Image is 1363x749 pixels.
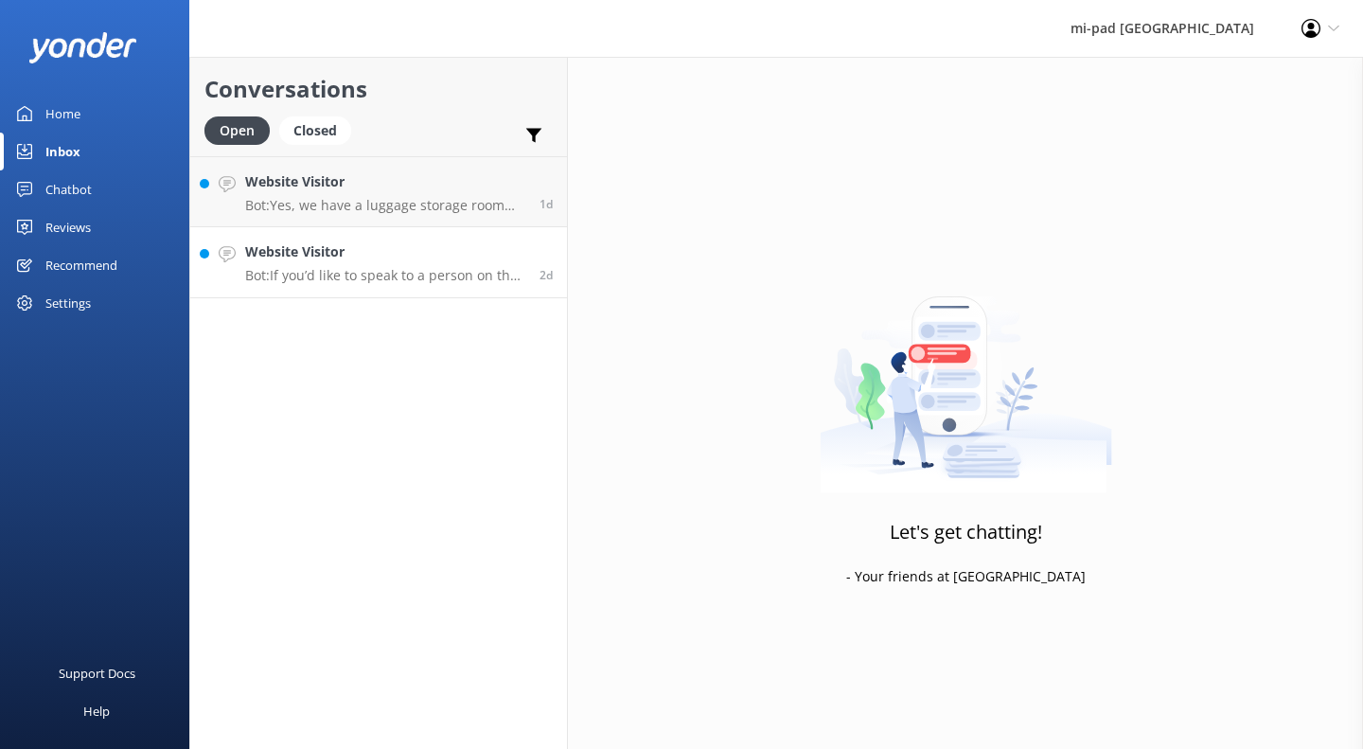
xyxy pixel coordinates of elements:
[820,257,1112,493] img: artwork of a man stealing a conversation from at giant smartphone
[28,32,137,63] img: yonder-white-logo.png
[245,267,525,284] p: Bot: If you’d like to speak to a person on the mi-pad team, please call [PHONE_NUMBER] or email [...
[279,119,361,140] a: Closed
[45,208,91,246] div: Reviews
[540,267,553,283] span: Oct 05 2025 11:43am (UTC +13:00) Pacific/Auckland
[245,197,525,214] p: Bot: Yes, we have a luggage storage room where you can safely store your bags. If you plan to lea...
[45,284,91,322] div: Settings
[45,133,80,170] div: Inbox
[45,95,80,133] div: Home
[204,71,553,107] h2: Conversations
[190,227,567,298] a: Website VisitorBot:If you’d like to speak to a person on the mi-pad team, please call [PHONE_NUMB...
[190,156,567,227] a: Website VisitorBot:Yes, we have a luggage storage room where you can safely store your bags. If y...
[245,241,525,262] h4: Website Visitor
[279,116,351,145] div: Closed
[204,116,270,145] div: Open
[83,692,110,730] div: Help
[540,196,553,212] span: Oct 06 2025 01:27am (UTC +13:00) Pacific/Auckland
[45,170,92,208] div: Chatbot
[204,119,279,140] a: Open
[890,517,1042,547] h3: Let's get chatting!
[245,171,525,192] h4: Website Visitor
[846,566,1086,587] p: - Your friends at [GEOGRAPHIC_DATA]
[45,246,117,284] div: Recommend
[59,654,135,692] div: Support Docs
